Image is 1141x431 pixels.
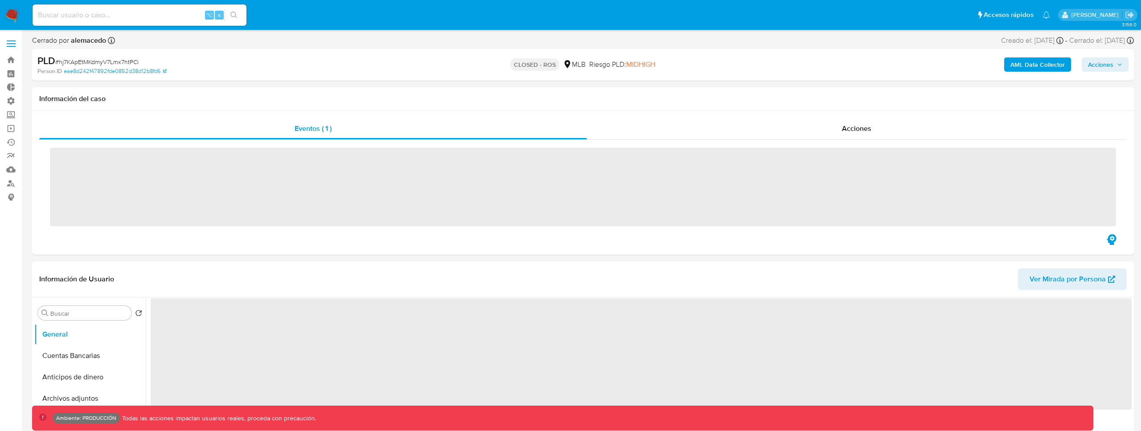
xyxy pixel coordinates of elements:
[1010,57,1065,72] b: AML Data Collector
[1071,11,1122,19] p: kevin.palacios@mercadolibre.com
[1030,268,1106,290] span: Ver Mirada por Persona
[218,11,221,19] span: s
[984,10,1034,20] span: Accesos rápidos
[1069,36,1134,45] div: Cerrado el: [DATE]
[69,35,106,45] b: alemacedo
[34,345,146,366] button: Cuentas Bancarias
[589,60,655,69] span: Riesgo PLD:
[39,94,1127,103] h1: Información del caso
[120,414,316,423] p: Todas las acciones impactan usuarios reales, proceda con precaución.
[1018,268,1127,290] button: Ver Mirada por Persona
[56,416,116,420] p: Ambiente: PRODUCCIÓN
[50,148,1116,226] span: ‌
[41,309,49,317] button: Buscar
[34,388,146,409] button: Archivos adjuntos
[33,9,246,21] input: Buscar usuario o caso...
[626,59,655,69] span: MIDHIGH
[151,298,1132,410] span: ‌
[1042,11,1050,19] a: Notificaciones
[34,324,146,345] button: General
[64,67,167,75] a: eae8d242f47892fde0852d38d12b8fd6
[39,275,114,284] h1: Información de Usuario
[1001,36,1063,45] div: Creado el: [DATE]
[225,9,243,21] button: search-icon
[510,58,559,71] p: CLOSED - ROS
[1004,57,1071,72] button: AML Data Collector
[37,67,62,75] b: Person ID
[842,123,871,134] span: Acciones
[135,309,142,319] button: Volver al orden por defecto
[1065,36,1067,45] span: -
[1082,57,1129,72] button: Acciones
[563,60,586,69] div: MLB
[32,36,106,45] span: Cerrado por
[50,309,128,317] input: Buscar
[295,123,332,134] span: Eventos ( 1 )
[37,53,55,68] b: PLD
[34,366,146,388] button: Anticipos de dinero
[1088,57,1113,72] span: Acciones
[1125,10,1134,20] a: Salir
[206,11,213,19] span: ⌥
[55,57,139,66] span: # hj7KApEtMKdmyV7Lmx7htPCi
